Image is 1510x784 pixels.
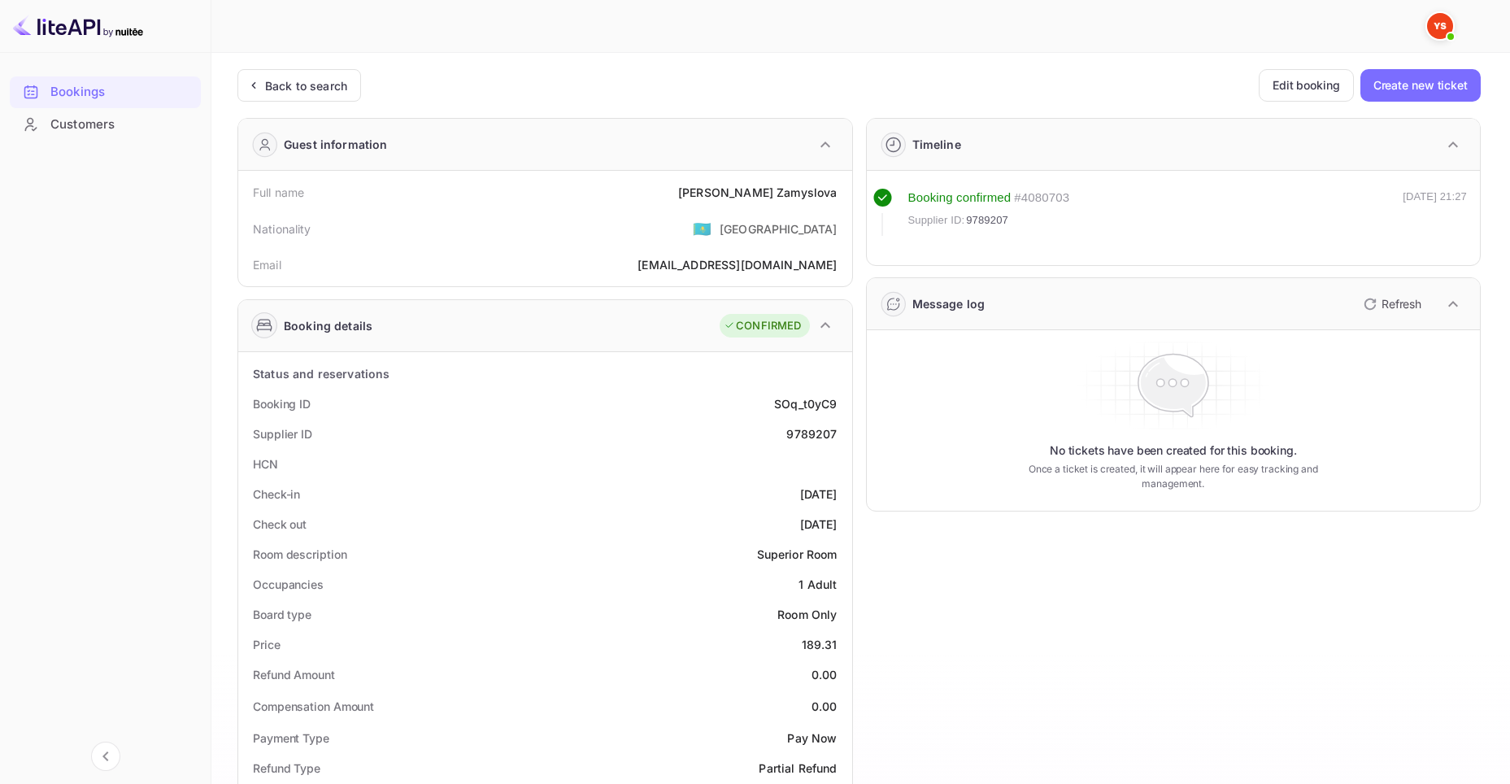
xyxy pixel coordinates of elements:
img: Yandex Support [1427,13,1453,39]
div: # 4080703 [1014,189,1069,207]
a: Bookings [10,76,201,107]
p: Refresh [1382,295,1421,312]
div: Room description [253,546,346,563]
div: Refund Type [253,760,320,777]
div: Status and reservations [253,365,389,382]
div: Compensation Amount [253,698,374,715]
span: 9789207 [966,212,1008,229]
div: Email [253,256,281,273]
a: Customers [10,109,201,139]
button: Refresh [1354,291,1428,317]
div: 189.31 [802,636,838,653]
div: Payment Type [253,730,329,747]
button: Create new ticket [1360,69,1481,102]
div: Room Only [777,606,837,623]
button: Collapse navigation [91,742,120,771]
div: Price [253,636,281,653]
div: 0.00 [812,666,838,683]
div: Nationality [253,220,311,237]
div: Timeline [912,136,961,153]
div: HCN [253,455,278,473]
div: Bookings [10,76,201,108]
span: United States [693,214,711,243]
div: 1 Adult [799,576,837,593]
div: Booking details [284,317,372,334]
div: [PERSON_NAME] Zamyslova [678,184,837,201]
div: SOq_t0yC9 [774,395,837,412]
div: Supplier ID [253,425,312,442]
div: Booking ID [253,395,311,412]
div: Pay Now [787,730,837,747]
div: Occupancies [253,576,324,593]
button: Edit booking [1259,69,1354,102]
div: Booking confirmed [908,189,1012,207]
div: [EMAIL_ADDRESS][DOMAIN_NAME] [638,256,837,273]
div: [DATE] 21:27 [1403,189,1467,236]
div: [DATE] [800,486,838,503]
div: Customers [10,109,201,141]
div: Full name [253,184,304,201]
p: No tickets have been created for this booking. [1050,442,1297,459]
div: Customers [50,115,193,134]
div: [DATE] [800,516,838,533]
div: Back to search [265,77,347,94]
div: 9789207 [786,425,837,442]
div: Bookings [50,83,193,102]
div: Refund Amount [253,666,335,683]
div: 0.00 [812,698,838,715]
img: LiteAPI logo [13,13,143,39]
div: Partial Refund [759,760,837,777]
div: Board type [253,606,311,623]
div: Superior Room [757,546,838,563]
div: CONFIRMED [724,318,801,334]
div: Message log [912,295,986,312]
span: Supplier ID: [908,212,965,229]
div: Guest information [284,136,388,153]
div: [GEOGRAPHIC_DATA] [720,220,838,237]
div: Check-in [253,486,300,503]
div: Check out [253,516,307,533]
p: Once a ticket is created, it will appear here for easy tracking and management. [1008,462,1338,491]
